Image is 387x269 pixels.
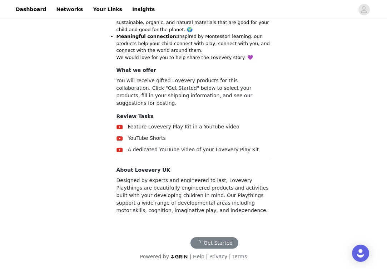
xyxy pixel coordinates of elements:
[116,77,271,107] p: You will receive gifted Lovevery products for this collaboration. Click "Get Started" below to se...
[52,1,87,18] a: Networks
[361,4,367,15] div: avatar
[140,254,169,259] span: Powered by
[128,135,166,141] span: YouTube Shorts
[128,1,159,18] a: Insights
[116,54,271,61] p: We would love for you to help share the Lovevery story. 💜
[116,113,271,120] h4: Review Tasks
[116,12,271,33] li: Lovevery Playthings are made with sustainable, organic, and natural materials that are good for y...
[206,254,208,259] span: |
[116,33,271,54] li: Inspired by Montessori learning, our products help your child connect with play, connect with you...
[232,254,247,259] a: Terms
[11,1,50,18] a: Dashboard
[116,67,271,74] h4: What we offer
[209,254,228,259] a: Privacy
[128,124,239,129] span: Feature Lovevery Play Kit in a YouTube video
[89,1,126,18] a: Your Links
[190,254,192,259] span: |
[352,245,369,262] div: Open Intercom Messenger
[170,254,188,259] img: logo
[116,177,271,214] p: Designed by experts and engineered to last, Lovevery Playthings are beautifully engineered produc...
[229,254,231,259] span: |
[128,147,259,152] span: A dedicated YouTube video of your Lovevery Play Kit
[116,34,178,39] strong: Meaningful connection:
[193,254,204,259] a: Help
[116,166,271,174] h4: About Lovevery UK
